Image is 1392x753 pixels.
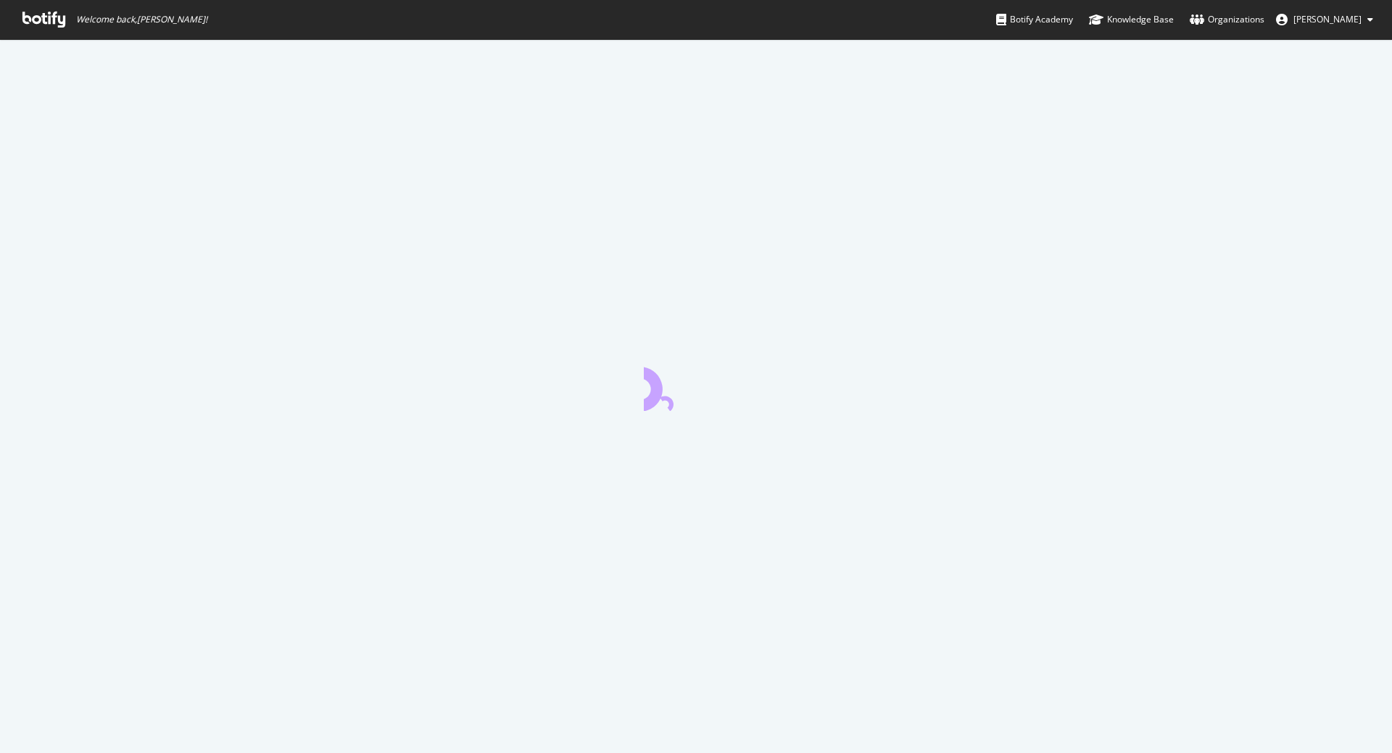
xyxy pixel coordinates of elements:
span: Welcome back, [PERSON_NAME] ! [76,14,207,25]
div: Botify Academy [996,12,1073,27]
div: Organizations [1190,12,1264,27]
span: joanna duchesne [1293,13,1362,25]
button: [PERSON_NAME] [1264,8,1385,31]
div: Knowledge Base [1089,12,1174,27]
div: animation [644,359,748,411]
